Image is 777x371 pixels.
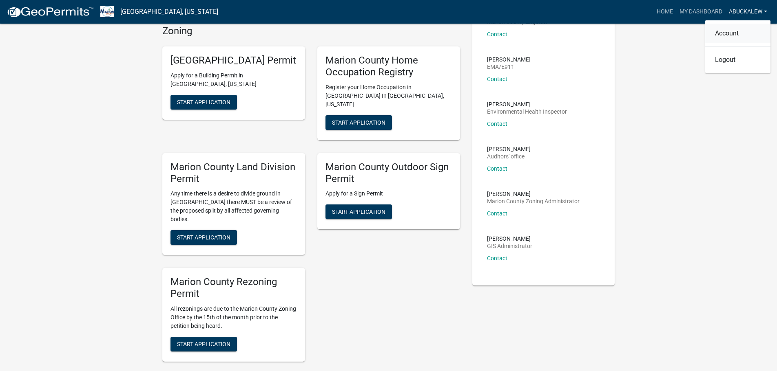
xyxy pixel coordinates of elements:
[170,305,297,330] p: All rezonings are due to the Marion County Zoning Office by the 15th of the month prior to the pe...
[325,204,392,219] button: Start Application
[705,20,770,73] div: abuckalew
[487,243,532,249] p: GIS Administrator
[170,95,237,110] button: Start Application
[100,6,114,17] img: Marion County, Iowa
[325,161,452,185] h5: Marion County Outdoor Sign Permit
[332,119,385,125] span: Start Application
[120,5,218,19] a: [GEOGRAPHIC_DATA], [US_STATE]
[487,165,507,172] a: Contact
[325,83,452,109] p: Register your Home Occupation in [GEOGRAPHIC_DATA] In [GEOGRAPHIC_DATA], [US_STATE]
[487,210,507,217] a: Contact
[487,255,507,261] a: Contact
[487,236,532,241] p: [PERSON_NAME]
[487,101,567,107] p: [PERSON_NAME]
[177,341,230,347] span: Start Application
[487,154,531,159] p: Auditors' office
[170,189,297,224] p: Any time there is a desire to divide ground in [GEOGRAPHIC_DATA] there MUST be a review of the pr...
[705,50,770,70] a: Logout
[487,198,580,204] p: Marion County Zoning Administrator
[325,189,452,198] p: Apply for a Sign Permit
[162,25,460,37] h4: Zoning
[170,55,297,66] h5: [GEOGRAPHIC_DATA] Permit
[177,234,230,241] span: Start Application
[705,24,770,43] a: Account
[325,115,392,130] button: Start Application
[177,99,230,105] span: Start Application
[170,230,237,245] button: Start Application
[487,31,507,37] a: Contact
[726,4,770,20] a: abuckalew
[332,209,385,215] span: Start Application
[487,121,507,127] a: Contact
[487,146,531,152] p: [PERSON_NAME]
[487,76,507,82] a: Contact
[653,4,676,20] a: Home
[170,337,237,351] button: Start Application
[487,57,531,62] p: [PERSON_NAME]
[325,55,452,78] h5: Marion County Home Occupation Registry
[170,161,297,185] h5: Marion County Land Division Permit
[487,109,567,114] p: Environmental Health Inspector
[170,276,297,300] h5: Marion County Rezoning Permit
[676,4,726,20] a: My Dashboard
[170,71,297,88] p: Apply for a Building Permit in [GEOGRAPHIC_DATA], [US_STATE]
[487,64,531,70] p: EMA/E911
[487,191,580,197] p: [PERSON_NAME]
